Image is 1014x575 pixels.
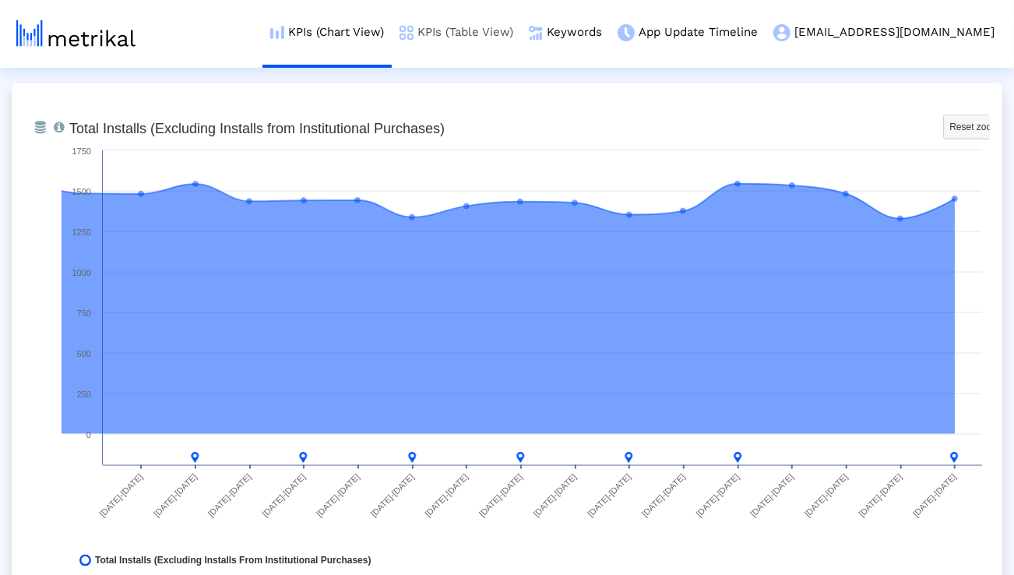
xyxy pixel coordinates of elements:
[477,472,524,519] text: [DATE]-[DATE]
[72,187,91,196] text: 1500
[72,228,91,237] text: 1250
[206,472,253,519] text: [DATE]-[DATE]
[77,309,91,318] text: 750
[532,472,579,519] text: [DATE]-[DATE]
[400,26,414,40] img: kpi-table-menu-icon.png
[369,472,416,519] text: [DATE]-[DATE]
[16,20,136,47] img: metrical-logo-light.png
[152,472,199,519] text: [DATE]-[DATE]
[77,390,91,399] text: 250
[911,472,958,519] text: [DATE]-[DATE]
[586,472,632,519] text: [DATE]-[DATE]
[260,472,307,519] text: [DATE]-[DATE]
[803,472,850,519] text: [DATE]-[DATE]
[529,26,543,40] img: keywords.png
[857,472,903,519] text: [DATE]-[DATE]
[97,472,144,519] text: [DATE]-[DATE]
[423,472,470,519] text: [DATE]-[DATE]
[95,555,371,566] span: Total Installs (Excluding Installs From Institutional Purchases)
[640,472,687,519] text: [DATE]-[DATE]
[618,24,635,41] img: app-update-menu-icon.png
[77,349,91,358] text: 500
[748,472,795,519] text: [DATE]-[DATE]
[695,472,741,519] text: [DATE]-[DATE]
[72,268,91,277] text: 1000
[72,146,91,156] text: 1750
[949,122,999,132] tspan: Reset zoom
[773,24,790,41] img: my-account-menu-icon.png
[270,26,284,39] img: kpi-chart-menu-icon.png
[69,121,445,136] tspan: Total Installs (Excluding Installs from Institutional Purchases)
[315,472,361,519] text: [DATE]-[DATE]
[86,430,91,439] text: 0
